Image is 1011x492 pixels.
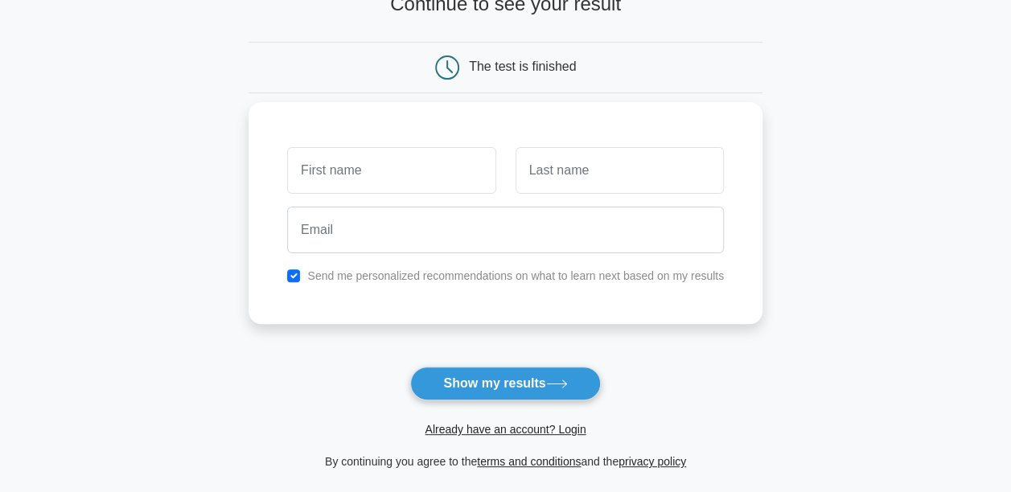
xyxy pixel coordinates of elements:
label: Send me personalized recommendations on what to learn next based on my results [307,269,724,282]
a: Already have an account? Login [425,423,586,436]
div: The test is finished [469,59,576,73]
input: Email [287,207,724,253]
input: First name [287,147,495,194]
a: terms and conditions [477,455,581,468]
div: By continuing you agree to the and the [239,452,772,471]
input: Last name [516,147,724,194]
button: Show my results [410,367,600,400]
a: privacy policy [619,455,686,468]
